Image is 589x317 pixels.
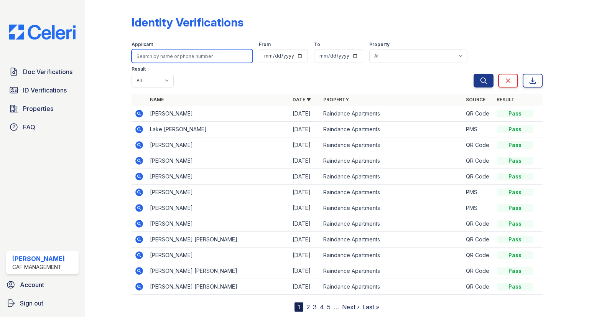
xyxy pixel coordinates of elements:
a: Doc Verifications [6,64,79,79]
a: FAQ [6,119,79,135]
div: Identity Verifications [132,15,243,29]
div: Pass [497,173,533,180]
td: [PERSON_NAME] [147,216,290,232]
td: QR Code [463,169,494,185]
td: [DATE] [290,232,320,248]
input: Search by name or phone number [132,49,253,63]
a: Next › [342,303,359,311]
div: Pass [497,283,533,291]
a: Source [466,97,485,102]
span: Doc Verifications [23,67,72,76]
td: [DATE] [290,216,320,232]
td: Raindance Apartments [320,106,463,122]
img: CE_Logo_Blue-a8612792a0a2168367f1c8372b55b34899dd931a85d93a1a3d3e32e68fde9ad4.png [3,25,82,40]
a: 2 [306,303,310,311]
td: [DATE] [290,122,320,137]
td: QR Code [463,216,494,232]
td: [DATE] [290,169,320,185]
a: Result [497,97,515,102]
div: [PERSON_NAME] [12,254,65,263]
td: [PERSON_NAME] [PERSON_NAME] [147,232,290,248]
div: Pass [497,267,533,275]
div: Pass [497,125,533,133]
a: 5 [327,303,331,311]
td: Raindance Apartments [320,248,463,263]
label: Property [369,41,390,48]
td: Raindance Apartments [320,200,463,216]
td: QR Code [463,137,494,153]
td: QR Code [463,279,494,295]
div: Pass [497,157,533,165]
span: … [334,302,339,312]
span: Properties [23,104,53,113]
span: FAQ [23,122,35,132]
td: [PERSON_NAME] [147,248,290,263]
td: [PERSON_NAME] [147,169,290,185]
label: Result [132,66,146,72]
td: QR Code [463,248,494,263]
td: [PERSON_NAME] [147,153,290,169]
label: To [314,41,320,48]
td: Raindance Apartments [320,153,463,169]
label: Applicant [132,41,153,48]
td: [PERSON_NAME] [147,200,290,216]
td: Raindance Apartments [320,169,463,185]
td: Raindance Apartments [320,279,463,295]
span: Account [20,280,44,289]
div: Pass [497,220,533,228]
span: Sign out [20,299,43,308]
td: PMS [463,185,494,200]
div: Pass [497,236,533,243]
span: ID Verifications [23,86,67,95]
td: Raindance Apartments [320,216,463,232]
a: Properties [6,101,79,116]
a: Last » [362,303,379,311]
div: 1 [294,302,303,312]
td: [DATE] [290,106,320,122]
td: PMS [463,122,494,137]
td: [DATE] [290,137,320,153]
a: Account [3,277,82,292]
a: Date ▼ [293,97,311,102]
div: Pass [497,188,533,196]
td: Raindance Apartments [320,122,463,137]
td: Raindance Apartments [320,137,463,153]
td: [DATE] [290,200,320,216]
a: Name [150,97,164,102]
td: QR Code [463,106,494,122]
td: [DATE] [290,248,320,263]
td: [PERSON_NAME] [147,185,290,200]
td: [PERSON_NAME] [PERSON_NAME] [147,263,290,279]
td: [PERSON_NAME] [147,106,290,122]
td: Raindance Apartments [320,232,463,248]
td: [DATE] [290,153,320,169]
td: [DATE] [290,185,320,200]
div: Pass [497,204,533,212]
td: Raindance Apartments [320,263,463,279]
td: [DATE] [290,263,320,279]
div: CAF Management [12,263,65,271]
td: Lake [PERSON_NAME] [147,122,290,137]
a: Property [323,97,349,102]
label: From [259,41,271,48]
a: 3 [313,303,317,311]
td: QR Code [463,153,494,169]
div: Pass [497,141,533,149]
td: [DATE] [290,279,320,295]
a: ID Verifications [6,83,79,98]
td: PMS [463,200,494,216]
td: QR Code [463,232,494,248]
td: Raindance Apartments [320,185,463,200]
a: 4 [320,303,324,311]
td: [PERSON_NAME] [147,137,290,153]
a: Sign out [3,296,82,311]
td: QR Code [463,263,494,279]
td: [PERSON_NAME] [PERSON_NAME] [147,279,290,295]
div: Pass [497,251,533,259]
div: Pass [497,110,533,117]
